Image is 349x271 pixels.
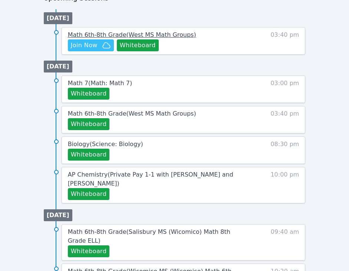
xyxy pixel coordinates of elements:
span: AP Chemistry ( Private Pay 1-1 with [PERSON_NAME] and [PERSON_NAME] ) [68,171,233,187]
button: Join Now [68,39,114,51]
button: Whiteboard [68,88,110,100]
li: [DATE] [44,61,72,72]
span: 03:40 pm [270,109,299,130]
span: 03:00 pm [270,79,299,100]
button: Whiteboard [68,188,110,200]
span: 08:30 pm [270,140,299,161]
button: Whiteboard [117,39,159,51]
span: 10:00 pm [270,170,299,200]
span: Biology ( Science: Biology ) [68,141,143,148]
a: Math 6th-8th Grade(West MS Math Groups) [68,109,196,118]
button: Whiteboard [68,245,110,257]
span: Join Now [71,41,98,50]
span: Math 6th-8th Grade ( West MS Math Groups ) [68,31,196,38]
button: Whiteboard [68,118,110,130]
a: Math 6th-8th Grade(West MS Math Groups) [68,30,196,39]
span: Math 7 ( Math: Math 7 ) [68,80,132,87]
span: Math 6th-8th Grade ( Salisbury MS (Wicomico) Math 8th Grade ELL ) [68,228,230,244]
button: Whiteboard [68,149,110,161]
span: Math 6th-8th Grade ( West MS Math Groups ) [68,110,196,117]
a: AP Chemistry(Private Pay 1-1 with [PERSON_NAME] and [PERSON_NAME]) [68,170,241,188]
span: 03:40 pm [270,30,299,51]
li: [DATE] [44,209,72,221]
a: Biology(Science: Biology) [68,140,143,149]
a: Math 6th-8th Grade(Salisbury MS (Wicomico) Math 8th Grade ELL) [68,228,241,245]
a: Math 7(Math: Math 7) [68,79,132,88]
li: [DATE] [44,12,72,24]
span: 09:40 am [271,228,299,257]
